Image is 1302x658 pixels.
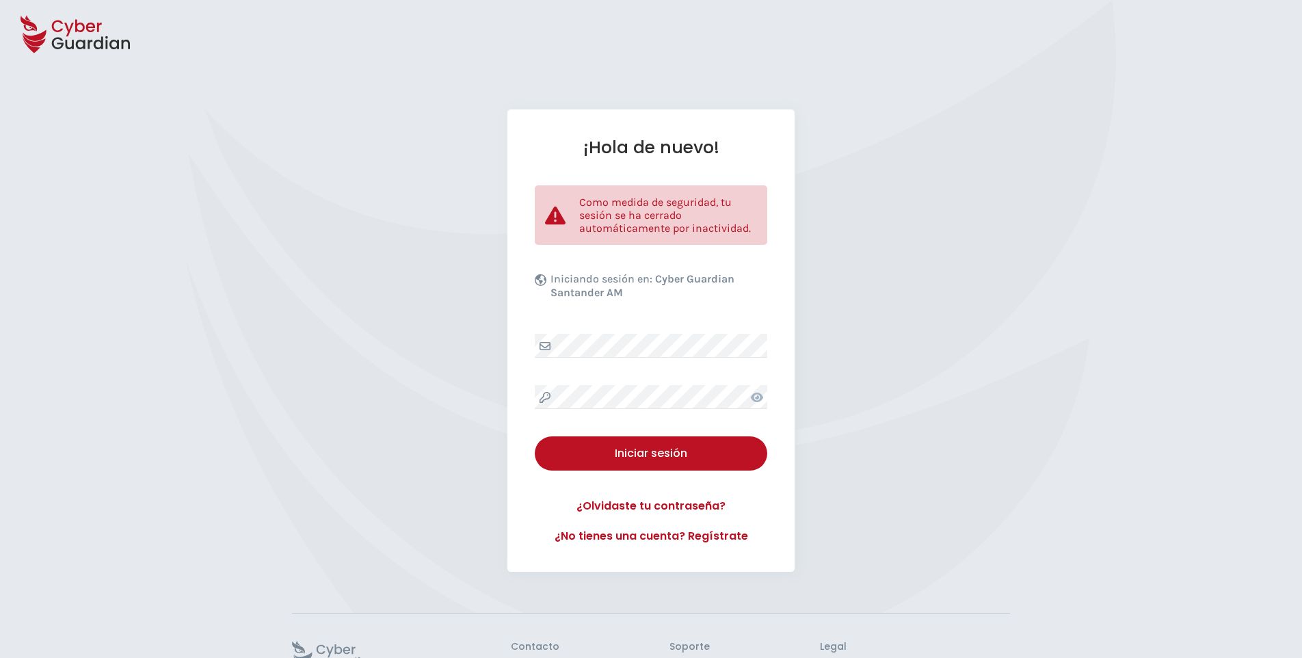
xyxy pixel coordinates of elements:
[535,498,767,514] a: ¿Olvidaste tu contraseña?
[669,641,710,653] h3: Soporte
[820,641,1010,653] h3: Legal
[550,272,764,306] p: Iniciando sesión en:
[535,137,767,158] h1: ¡Hola de nuevo!
[511,641,559,653] h3: Contacto
[535,436,767,471] button: Iniciar sesión
[535,528,767,544] a: ¿No tienes una cuenta? Regístrate
[579,196,757,235] p: Como medida de seguridad, tu sesión se ha cerrado automáticamente por inactividad.
[550,272,734,299] b: Cyber Guardian Santander AM
[545,445,757,462] div: Iniciar sesión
